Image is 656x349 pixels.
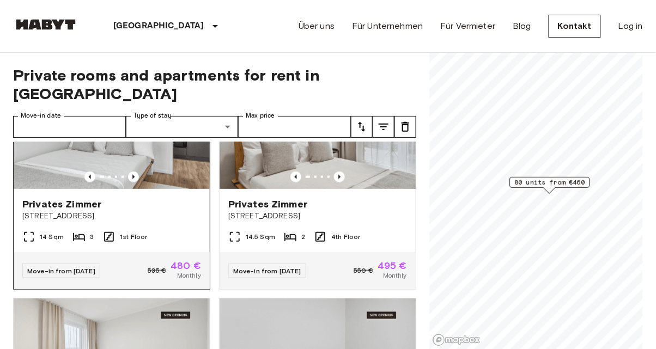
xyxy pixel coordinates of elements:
span: [STREET_ADDRESS] [22,211,201,222]
span: 1st Floor [120,232,147,242]
span: 4th Floor [331,232,360,242]
button: tune [373,116,394,138]
label: Max price [246,111,275,120]
span: Move-in from [DATE] [27,267,95,275]
input: Choose date [13,116,126,138]
span: 535 € [148,266,166,275]
a: Mapbox logo [433,334,481,346]
span: Privates Zimmer [228,198,307,211]
span: 14 Sqm [40,232,64,242]
button: Previous image [334,172,345,182]
span: Privates Zimmer [22,198,101,211]
span: 14.5 Sqm [246,232,275,242]
span: Move-in from [DATE] [233,267,301,275]
button: Previous image [84,172,95,182]
span: 550 € [354,266,373,275]
a: Marketing picture of unit DE-13-001-409-001Previous imagePrevious imagePrivates Zimmer[STREET_ADD... [219,58,416,290]
span: 495 € [378,261,407,271]
a: Marketing picture of unit DE-13-001-108-002Previous imagePrevious imagePrivates Zimmer[STREET_ADD... [13,58,210,290]
button: Previous image [290,172,301,182]
a: Blog [513,20,531,33]
span: [STREET_ADDRESS] [228,211,407,222]
img: Habyt [13,19,78,30]
button: tune [394,116,416,138]
a: Kontakt [549,15,601,38]
span: 80 units from €460 [515,177,585,187]
button: Previous image [128,172,139,182]
a: Über uns [299,20,335,33]
a: Log in [618,20,643,33]
div: Map marker [510,177,590,194]
label: Move-in date [21,111,61,120]
p: [GEOGRAPHIC_DATA] [113,20,204,33]
label: Type of stay [133,111,172,120]
span: 480 € [171,261,201,271]
span: Monthly [177,271,201,280]
a: Für Vermieter [440,20,495,33]
button: tune [351,116,373,138]
span: Private rooms and apartments for rent in [GEOGRAPHIC_DATA] [13,66,416,103]
span: Monthly [383,271,407,280]
a: Für Unternehmen [352,20,423,33]
span: 2 [301,232,305,242]
span: 3 [90,232,94,242]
